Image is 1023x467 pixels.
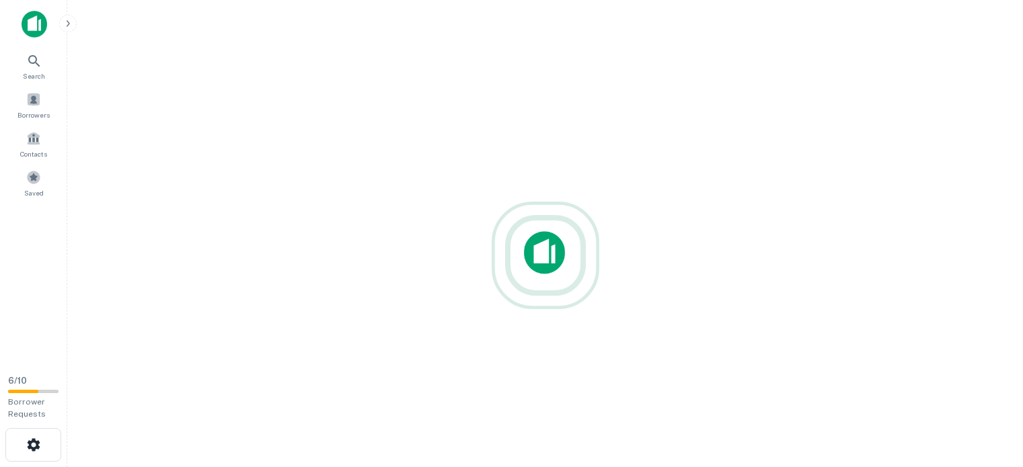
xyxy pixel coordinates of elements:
span: Search [23,71,45,81]
a: Search [4,48,63,84]
a: Borrowers [4,87,63,123]
span: Borrowers [17,110,50,120]
span: Saved [24,187,44,198]
span: 6 / 10 [8,376,27,386]
a: Saved [4,165,63,201]
span: Contacts [20,148,47,159]
span: Borrower Requests [8,397,46,419]
img: capitalize-icon.png [22,11,47,38]
a: Contacts [4,126,63,162]
iframe: Chat Widget [956,359,1023,424]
